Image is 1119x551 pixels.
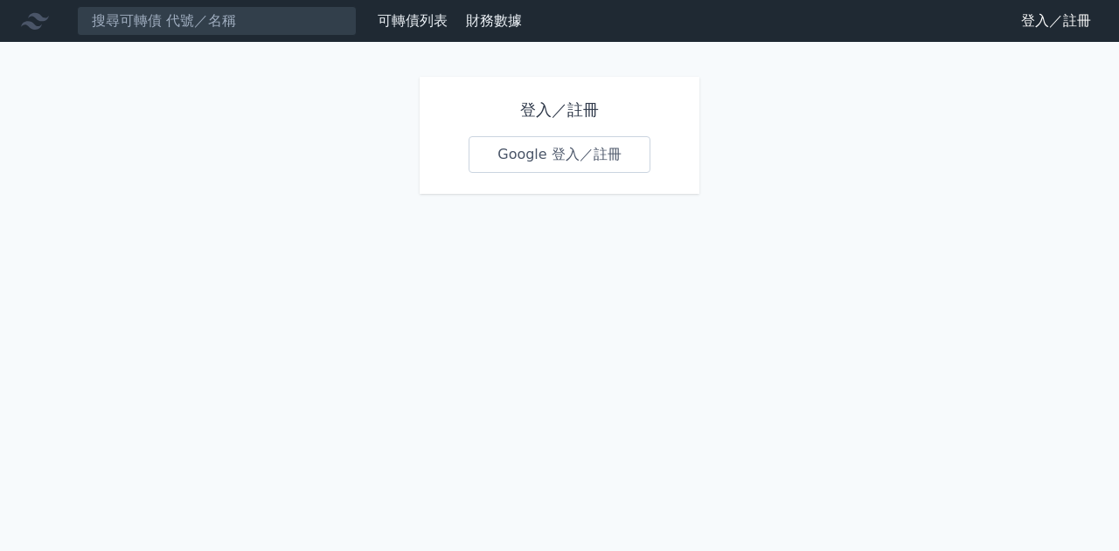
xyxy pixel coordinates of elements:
[466,12,522,29] a: 財務數據
[1007,7,1105,35] a: 登入／註冊
[469,136,650,173] a: Google 登入／註冊
[77,6,357,36] input: 搜尋可轉債 代號／名稱
[378,12,448,29] a: 可轉債列表
[469,98,650,122] h1: 登入／註冊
